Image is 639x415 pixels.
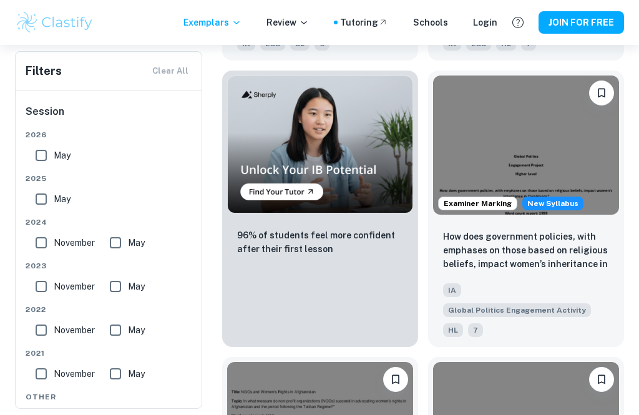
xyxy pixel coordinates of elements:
span: 2025 [26,173,193,184]
a: Login [473,16,497,29]
p: 96% of students feel more confident after their first lesson [237,228,403,256]
span: IA [443,283,461,297]
h6: Session [26,104,193,129]
span: May [54,149,71,162]
img: Clastify logo [15,10,94,35]
span: November [54,236,95,250]
h6: Filters [26,62,62,80]
span: HL [443,323,463,337]
a: Thumbnail96% of students feel more confident after their first lesson [222,71,418,348]
a: Schools [413,16,448,29]
span: Other [26,391,193,403]
span: May [128,280,145,293]
button: Please log in to bookmark exemplars [589,81,614,105]
span: November [54,323,95,337]
p: Review [266,16,309,29]
a: Examiner MarkingStarting from the May 2026 session, the Global Politics Engagement Activity requi... [428,71,624,348]
p: Exemplars [183,16,241,29]
button: JOIN FOR FREE [539,11,624,34]
span: May [128,367,145,381]
span: 2023 [26,260,193,271]
button: Please log in to bookmark exemplars [383,367,408,392]
span: November [54,280,95,293]
span: May [128,323,145,337]
span: Global Politics Engagement Activity [443,303,591,317]
span: 2022 [26,304,193,315]
button: Help and Feedback [507,12,529,33]
span: Examiner Marking [439,198,517,209]
img: Thumbnail [227,76,413,214]
p: How does government policies, with emphases on those based on religious beliefs, impact women’s i... [443,230,609,272]
button: Please log in to bookmark exemplars [589,367,614,392]
span: May [54,192,71,206]
div: Starting from the May 2026 session, the Global Politics Engagement Activity requirements have cha... [522,197,583,210]
a: Tutoring [340,16,388,29]
span: November [54,367,95,381]
span: May [128,236,145,250]
span: 7 [468,323,483,337]
span: 2026 [26,129,193,140]
span: 2024 [26,217,193,228]
img: Global Politics Engagement Activity IA example thumbnail: How does government policies, with empha [433,76,619,215]
span: 2021 [26,348,193,359]
span: New Syllabus [522,197,583,210]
